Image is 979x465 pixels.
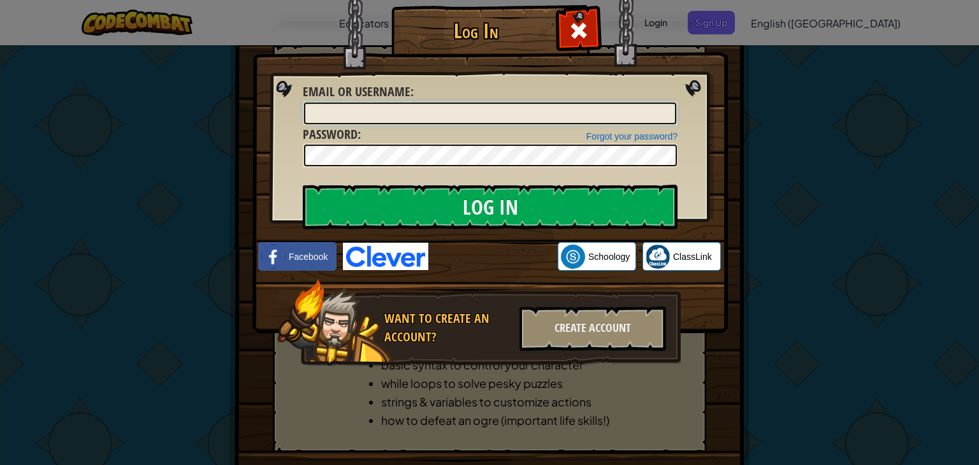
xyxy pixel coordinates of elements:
[303,125,361,144] label: :
[384,310,512,346] div: Want to create an account?
[303,83,410,100] span: Email or Username
[646,245,670,269] img: classlink-logo-small.png
[303,125,358,143] span: Password
[673,250,712,263] span: ClassLink
[303,185,678,229] input: Log In
[588,250,630,263] span: Schoology
[586,131,678,141] a: Forgot your password?
[428,243,558,271] iframe: Sign in with Google Button
[289,250,328,263] span: Facebook
[561,245,585,269] img: schoology.png
[261,245,286,269] img: facebook_small.png
[519,306,666,351] div: Create Account
[395,20,557,42] h1: Log In
[343,243,428,270] img: clever-logo-blue.png
[303,83,414,101] label: :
